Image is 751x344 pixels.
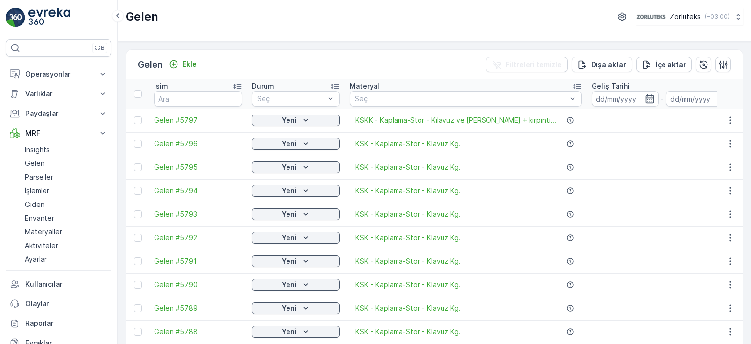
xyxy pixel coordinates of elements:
button: Yeni [252,279,340,291]
p: Varlıklar [25,89,92,99]
div: Toggle Row Selected [134,140,142,148]
button: Dışa aktar [572,57,632,72]
a: Gelen [21,157,111,170]
a: Ayarlar [21,252,111,266]
p: ⌘B [95,44,105,52]
a: Gelen #5793 [154,209,242,219]
p: Yeni [282,186,297,196]
a: KSK - Kaplama-Stor - Klavuz Kg. [355,303,461,313]
div: Toggle Row Selected [134,281,142,289]
p: Insights [25,145,50,155]
a: KSK - Kaplama-Stor - Klavuz Kg. [355,327,461,337]
p: ( +03:00 ) [705,13,729,21]
a: Gelen #5788 [154,327,242,337]
a: Gelen #5790 [154,280,242,290]
p: Yeni [282,303,297,313]
p: Yeni [282,256,297,266]
a: KSK - Kaplama-Stor - Klavuz Kg. [355,139,461,149]
div: Toggle Row Selected [134,257,142,265]
p: Aktiviteler [25,241,58,251]
a: KSKK - Kaplama-Stor - Kılavuz ve Kenar Kesim + kırpıntı... [355,115,556,125]
a: KSK - Kaplama-Stor - Klavuz Kg. [355,280,461,290]
p: Parseller [25,172,53,182]
p: Kullanıcılar [25,279,108,289]
a: Gelen #5797 [154,115,242,125]
p: İsim [154,81,168,91]
button: Zorluteks(+03:00) [636,8,743,25]
img: logo_light-DOdMpM7g.png [28,8,70,27]
button: Yeni [252,326,340,338]
button: Varlıklar [6,84,111,104]
div: Toggle Row Selected [134,163,142,171]
p: Materyal [350,81,379,91]
button: Yeni [252,232,340,244]
div: Toggle Row Selected [134,328,142,336]
button: Yeni [252,208,340,220]
img: 6-1-9-3_wQBzyll.png [636,11,666,22]
input: Ara [154,91,242,107]
p: Seç [257,94,325,104]
a: Raporlar [6,314,111,333]
p: Raporlar [25,319,108,328]
input: dd/mm/yyyy [666,91,733,107]
button: Yeni [252,115,340,126]
p: Gelen [138,58,163,71]
a: Insights [21,143,111,157]
a: Gelen #5791 [154,256,242,266]
button: İçe aktar [636,57,692,72]
a: KSK - Kaplama-Stor - Klavuz Kg. [355,256,461,266]
a: Gelen #5794 [154,186,242,196]
p: Olaylar [25,299,108,309]
a: Olaylar [6,294,111,314]
p: Yeni [282,327,297,337]
a: KSK - Kaplama-Stor - Klavuz Kg. [355,162,461,172]
input: dd/mm/yyyy [592,91,659,107]
a: İşlemler [21,184,111,198]
a: Envanter [21,211,111,225]
a: Materyaller [21,225,111,239]
p: İçe aktar [656,60,686,69]
p: Gelen [25,159,44,168]
img: logo [6,8,25,27]
p: Giden [25,200,44,209]
span: Gelen #5795 [154,162,242,172]
div: Toggle Row Selected [134,116,142,124]
a: Gelen #5796 [154,139,242,149]
div: Toggle Row Selected [134,304,142,312]
a: Aktiviteler [21,239,111,252]
span: KSK - Kaplama-Stor - Klavuz Kg. [355,209,461,219]
button: MRF [6,123,111,143]
a: Kullanıcılar [6,275,111,294]
button: Ekle [165,58,200,70]
span: KSKK - Kaplama-Stor - Kılavuz ve [PERSON_NAME] + kırpıntı... [355,115,556,125]
p: MRF [25,128,92,138]
p: Yeni [282,139,297,149]
a: Gelen #5789 [154,303,242,313]
button: Paydaşlar [6,104,111,123]
div: Toggle Row Selected [134,234,142,242]
p: Durum [252,81,274,91]
p: Gelen [126,9,158,24]
a: KSK - Kaplama-Stor - Klavuz Kg. [355,186,461,196]
a: Gelen #5792 [154,233,242,243]
button: Yeni [252,185,340,197]
button: Yeni [252,255,340,267]
p: Paydaşlar [25,109,92,118]
p: Seç [355,94,567,104]
span: KSK - Kaplama-Stor - Klavuz Kg. [355,233,461,243]
p: İşlemler [25,186,49,196]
